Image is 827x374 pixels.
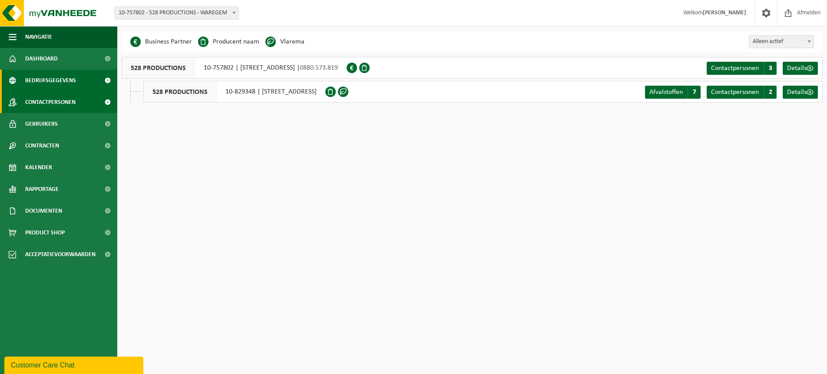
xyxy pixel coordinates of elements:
[787,89,807,96] span: Details
[764,86,777,99] span: 2
[25,91,76,113] span: Contactpersonen
[711,89,759,96] span: Contactpersonen
[4,355,145,374] iframe: chat widget
[122,57,347,79] div: 10-757802 | [STREET_ADDRESS] |
[783,86,818,99] a: Details
[711,65,759,72] span: Contactpersonen
[25,70,76,91] span: Bedrijfsgegevens
[25,244,96,265] span: Acceptatievoorwaarden
[25,178,59,200] span: Rapportage
[115,7,238,19] span: 10-757802 - 528 PRODUCTIONS - WAREGEM
[198,35,259,48] li: Producent naam
[300,64,338,71] span: 0880.573.819
[144,81,217,102] span: 528 PRODUCTIONS
[764,62,777,75] span: 3
[787,65,807,72] span: Details
[25,113,58,135] span: Gebruikers
[25,48,58,70] span: Dashboard
[25,200,62,222] span: Documenten
[265,35,304,48] li: Vlarema
[688,86,701,99] span: 7
[25,157,52,178] span: Kalender
[749,36,814,48] span: Alleen actief
[122,57,195,78] span: 528 PRODUCTIONS
[143,81,325,103] div: 10-829348 | [STREET_ADDRESS]
[25,222,65,244] span: Product Shop
[703,10,746,16] strong: [PERSON_NAME]
[783,62,818,75] a: Details
[707,62,777,75] a: Contactpersonen 3
[115,7,239,20] span: 10-757802 - 528 PRODUCTIONS - WAREGEM
[749,35,814,48] span: Alleen actief
[25,135,59,157] span: Contracten
[645,86,701,99] a: Afvalstoffen 7
[649,89,683,96] span: Afvalstoffen
[707,86,777,99] a: Contactpersonen 2
[130,35,192,48] li: Business Partner
[25,26,52,48] span: Navigatie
